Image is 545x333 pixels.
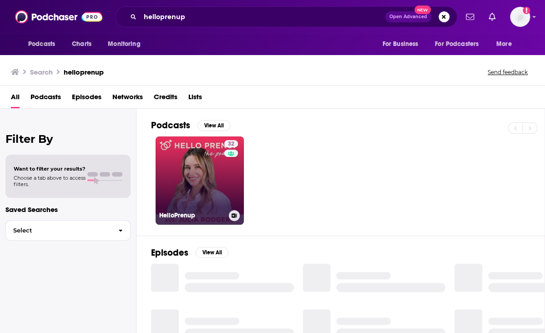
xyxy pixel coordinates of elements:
a: EpisodesView All [151,247,228,258]
button: Open AdvancedNew [385,11,431,22]
button: open menu [101,35,152,53]
span: Choose a tab above to access filters. [14,175,86,187]
h3: HelloPrenup [159,212,225,219]
a: Charts [66,35,97,53]
span: Monitoring [108,38,140,50]
a: Show notifications dropdown [485,9,499,25]
span: Charts [72,38,91,50]
span: Open Advanced [389,15,427,19]
a: Credits [154,90,177,108]
a: 32 [224,140,238,147]
img: User Profile [510,7,530,27]
h2: Episodes [151,247,188,258]
a: Show notifications dropdown [462,9,478,25]
a: Lists [188,90,202,108]
span: Logged in as putnampublicity [510,7,530,27]
span: New [414,5,431,14]
div: Search podcasts, credits, & more... [115,6,457,27]
a: All [11,90,20,108]
button: open menu [429,35,492,53]
button: open menu [22,35,67,53]
button: View All [197,120,230,131]
h2: Filter By [5,132,131,146]
a: Podcasts [30,90,61,108]
span: Select [6,227,111,233]
input: Search podcasts, credits, & more... [140,10,385,24]
button: open menu [490,35,523,53]
svg: Add a profile image [523,7,530,14]
button: Show profile menu [510,7,530,27]
a: PodcastsView All [151,120,230,131]
h2: Podcasts [151,120,190,131]
button: open menu [376,35,429,53]
h3: Search [30,68,53,76]
button: View All [196,247,228,258]
button: Send feedback [485,68,530,76]
button: Select [5,220,131,241]
span: For Podcasters [435,38,479,50]
span: Want to filter your results? [14,166,86,172]
span: More [496,38,512,50]
a: 32HelloPrenup [156,136,244,225]
span: 32 [228,140,234,149]
span: Podcasts [28,38,55,50]
p: Saved Searches [5,205,131,214]
img: Podchaser - Follow, Share and Rate Podcasts [15,8,102,25]
span: For Business [382,38,418,50]
h3: helloprenup [64,68,104,76]
a: Networks [112,90,143,108]
a: Episodes [72,90,101,108]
